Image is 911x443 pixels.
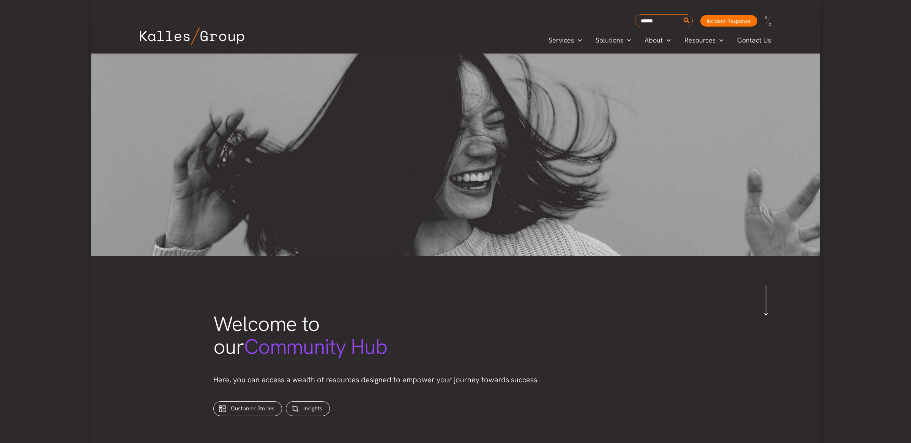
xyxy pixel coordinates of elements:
a: SolutionsMenu Toggle [589,35,638,46]
span: Welcome to our [213,310,387,360]
button: Search [682,15,692,27]
img: gabrielle-henderson-GaA5PrMn-co-unsplash 1 [91,54,820,256]
span: Menu Toggle [663,35,671,46]
span: Solutions [596,35,623,46]
nav: Primary Site Navigation [542,34,779,46]
span: Menu Toggle [716,35,723,46]
a: Incident Response [700,15,757,27]
span: Insights [303,405,322,412]
a: ServicesMenu Toggle [542,35,589,46]
a: AboutMenu Toggle [638,35,678,46]
span: Resources [684,35,716,46]
span: About [645,35,663,46]
span: Menu Toggle [574,35,582,46]
span: Services [548,35,574,46]
span: Customer Stories [231,405,274,412]
span: Contact Us [737,35,771,46]
a: Contact Us [730,35,779,46]
p: Here, you can access a wealth of resources designed to empower your journey towards success. [213,374,698,386]
a: ResourcesMenu Toggle [678,35,730,46]
span: Community Hub [244,333,388,360]
img: Kalles Group [140,27,244,45]
span: Menu Toggle [623,35,631,46]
